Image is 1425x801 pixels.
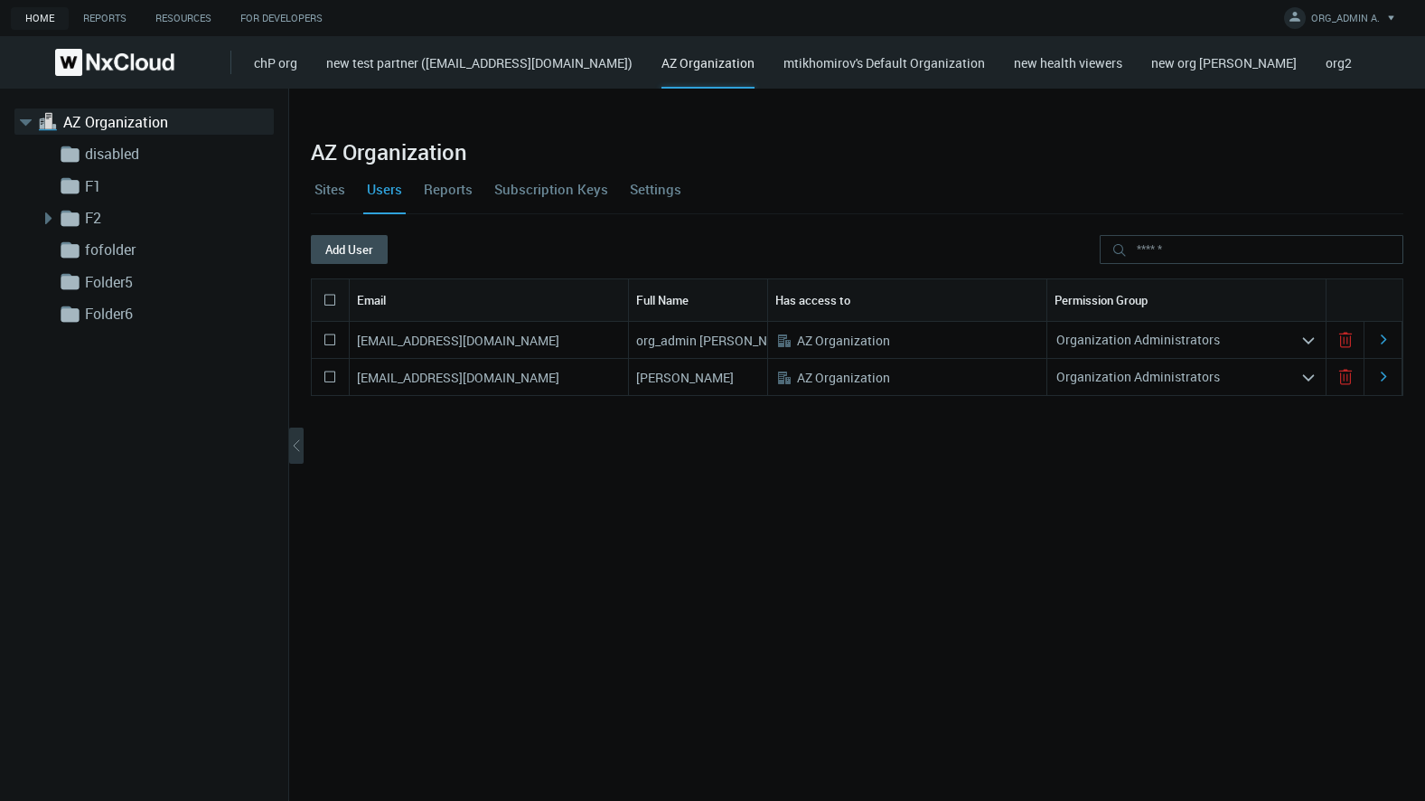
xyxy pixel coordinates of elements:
a: disabled [85,143,266,165]
a: fofolder [85,239,266,260]
a: Settings [626,165,685,213]
a: Users [363,165,406,213]
a: Home [11,7,69,30]
div: AZ Organization [661,53,755,89]
a: F2 [85,207,266,229]
a: new test partner ([EMAIL_ADDRESS][DOMAIN_NAME]) [326,54,633,71]
a: AZ Organization [63,111,244,133]
nx-search-highlight: AZ Organization [797,332,890,349]
a: Sites [311,165,349,213]
a: new org [PERSON_NAME] [1151,54,1297,71]
a: F1 [85,175,266,197]
a: Subscription Keys [491,165,612,213]
a: org2 [1326,54,1352,71]
a: Reports [420,165,476,213]
a: chP org [254,54,297,71]
nx-search-highlight: [EMAIL_ADDRESS][DOMAIN_NAME] [357,369,559,386]
a: Folder5 [85,271,266,293]
nx-search-highlight: Organization Administrators [1056,368,1220,385]
nx-search-highlight: [EMAIL_ADDRESS][DOMAIN_NAME] [357,332,559,349]
a: mtikhomirov's Default Organization [783,54,985,71]
img: Nx Cloud logo [55,49,174,76]
button: Add User [311,235,388,264]
a: For Developers [226,7,337,30]
a: Reports [69,7,141,30]
nx-search-highlight: [PERSON_NAME] [636,369,734,386]
a: Resources [141,7,226,30]
a: Folder6 [85,303,266,325]
span: ORG_ADMIN A. [1311,11,1380,32]
nx-search-highlight: Organization Administrators [1056,331,1220,348]
a: new health viewers [1014,54,1122,71]
h2: AZ Organization [311,139,1403,165]
nx-search-highlight: org_admin [PERSON_NAME] [636,332,797,349]
nx-search-highlight: AZ Organization [797,369,890,386]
